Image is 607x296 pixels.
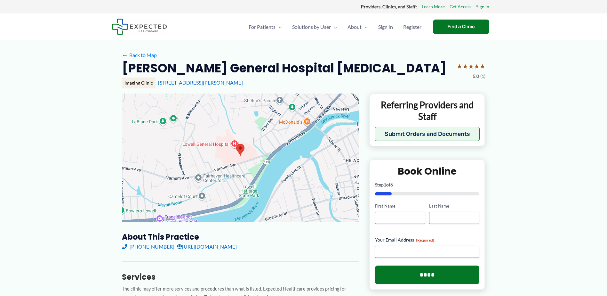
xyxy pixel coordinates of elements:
span: Register [403,16,421,38]
a: Sign In [476,3,489,11]
p: Step of [375,183,480,187]
a: Sign In [373,16,398,38]
label: First Name [375,203,425,209]
span: ★ [480,60,485,72]
a: Find a Clinic [433,20,489,34]
strong: Providers, Clinics, and Staff: [361,4,417,9]
span: ★ [457,60,462,72]
span: ★ [468,60,474,72]
span: For Patients [249,16,276,38]
p: Referring Providers and Staff [375,99,480,122]
a: Learn More [422,3,445,11]
span: ← [122,52,128,58]
span: 1 [384,182,386,187]
a: Register [398,16,427,38]
h2: [PERSON_NAME] General Hospital [MEDICAL_DATA] [122,60,446,76]
a: [PHONE_NUMBER] [122,242,174,251]
span: Menu Toggle [331,16,337,38]
span: About [347,16,362,38]
h3: About this practice [122,232,359,242]
a: [STREET_ADDRESS][PERSON_NAME] [158,79,243,86]
span: ★ [462,60,468,72]
span: Sign In [378,16,393,38]
span: 5.0 [473,72,479,80]
div: Imaging Clinic [122,78,156,88]
span: Solutions by User [292,16,331,38]
a: ←Back to Map [122,50,157,60]
a: [URL][DOMAIN_NAME] [177,242,237,251]
span: Menu Toggle [276,16,282,38]
span: (1) [480,72,485,80]
h2: Book Online [375,165,480,177]
a: For PatientsMenu Toggle [244,16,287,38]
a: Get Access [450,3,471,11]
span: (Required) [416,238,434,243]
label: Your Email Address [375,237,480,243]
span: ★ [474,60,480,72]
a: AboutMenu Toggle [342,16,373,38]
span: Menu Toggle [362,16,368,38]
nav: Primary Site Navigation [244,16,427,38]
a: Solutions by UserMenu Toggle [287,16,342,38]
span: 6 [390,182,393,187]
button: Submit Orders and Documents [375,127,480,141]
h3: Services [122,272,359,282]
img: Expected Healthcare Logo - side, dark font, small [112,19,167,35]
label: Last Name [429,203,479,209]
